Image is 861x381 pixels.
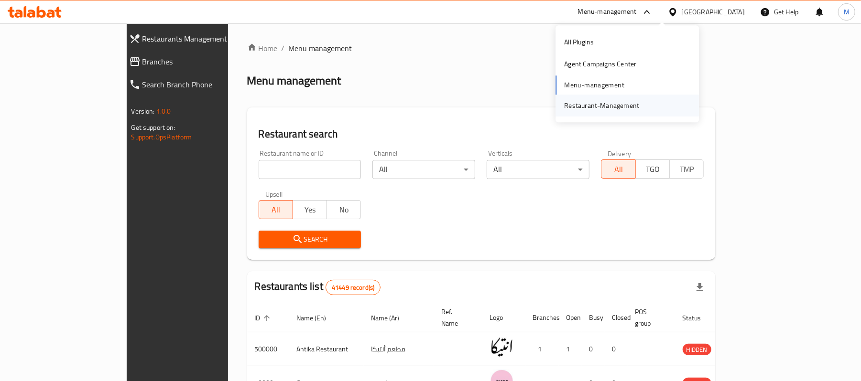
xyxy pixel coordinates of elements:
span: Restaurants Management [142,33,263,44]
span: TGO [640,162,666,176]
input: Search for restaurant name or ID.. [259,160,361,179]
span: Search [266,233,354,245]
div: All [372,160,475,179]
span: Ref. Name [442,306,471,329]
th: Open [559,303,582,332]
label: Upsell [265,190,283,197]
button: Search [259,231,361,248]
span: Yes [297,203,323,217]
span: 1.0.0 [156,105,171,117]
td: Antika Restaurant [289,332,364,366]
span: ID [255,312,273,324]
th: Busy [582,303,605,332]
td: 0 [605,332,628,366]
a: Support.OpsPlatform [131,131,192,143]
span: Search Branch Phone [142,79,263,90]
td: 1 [559,332,582,366]
th: Logo [482,303,525,332]
button: Yes [293,200,327,219]
span: Name (En) [297,312,339,324]
div: Agent Campaigns Center [564,59,636,70]
h2: Restaurants list [255,279,381,295]
span: Status [683,312,714,324]
div: HIDDEN [683,344,711,355]
button: All [259,200,293,219]
span: Branches [142,56,263,67]
th: Closed [605,303,628,332]
span: Get support on: [131,121,175,134]
a: Restaurants Management [121,27,271,50]
td: مطعم أنتيكا [364,332,434,366]
span: All [605,162,632,176]
span: Version: [131,105,155,117]
a: Branches [121,50,271,73]
div: All Plugins [564,37,594,47]
span: Menu management [289,42,352,54]
span: POS group [635,306,664,329]
nav: breadcrumb [247,42,716,54]
button: All [601,159,635,179]
div: Export file [688,276,711,299]
span: Name (Ar) [371,312,412,324]
label: Delivery [608,150,632,157]
button: TGO [635,159,670,179]
div: Total records count [326,280,381,295]
span: TMP [674,162,700,176]
span: 41449 record(s) [326,283,380,292]
div: Restaurant-Management [564,100,639,111]
span: HIDDEN [683,344,711,355]
div: All [487,160,589,179]
span: All [263,203,289,217]
div: [GEOGRAPHIC_DATA] [682,7,745,17]
span: No [331,203,357,217]
td: 0 [582,332,605,366]
th: Branches [525,303,559,332]
img: Antika Restaurant [490,335,514,359]
td: 1 [525,332,559,366]
a: Search Branch Phone [121,73,271,96]
span: M [844,7,850,17]
h2: Menu management [247,73,341,88]
div: Menu-management [578,6,637,18]
h2: Restaurant search [259,127,704,141]
li: / [282,42,285,54]
button: TMP [669,159,704,179]
button: No [327,200,361,219]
